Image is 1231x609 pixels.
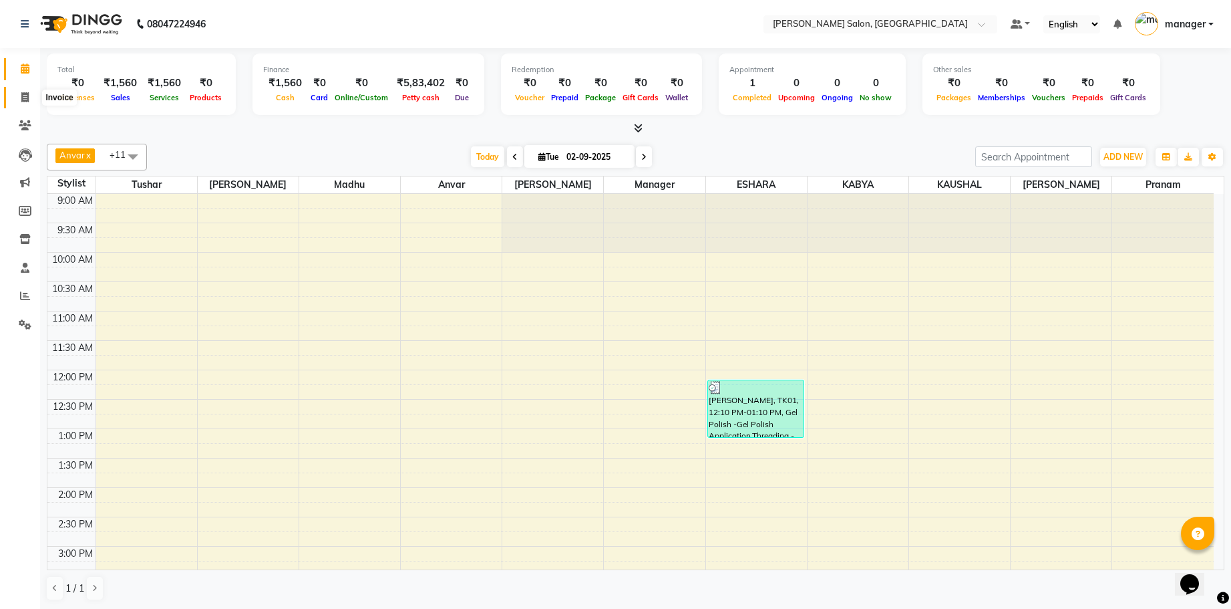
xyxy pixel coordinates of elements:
div: 9:00 AM [55,194,96,208]
span: Tushar [96,176,197,193]
div: ₹0 [331,76,391,91]
a: x [85,150,91,160]
div: 10:30 AM [49,282,96,296]
span: Online/Custom [331,93,391,102]
span: +11 [110,149,136,160]
div: ₹0 [57,76,98,91]
span: Cash [273,93,298,102]
div: 0 [775,76,818,91]
div: 1:00 PM [55,429,96,443]
span: Packages [933,93,975,102]
span: Madhu [299,176,400,193]
span: Voucher [512,93,548,102]
span: Petty cash [399,93,443,102]
span: No show [856,93,895,102]
div: ₹0 [975,76,1029,91]
span: Prepaid [548,93,582,102]
div: Finance [263,64,474,76]
div: ₹0 [1107,76,1150,91]
div: 11:00 AM [49,312,96,326]
span: ESHARA [706,176,807,193]
div: 10:00 AM [49,253,96,267]
span: Card [307,93,331,102]
img: manager [1135,12,1158,35]
div: ₹1,560 [98,76,142,91]
div: 1 [729,76,775,91]
span: 1 / 1 [65,582,84,596]
div: ₹0 [548,76,582,91]
div: 0 [856,76,895,91]
div: Appointment [729,64,895,76]
span: manager [604,176,705,193]
input: Search Appointment [975,146,1092,167]
div: ₹0 [186,76,225,91]
div: 1:30 PM [55,459,96,473]
span: [PERSON_NAME] [198,176,299,193]
span: [PERSON_NAME] [1011,176,1111,193]
span: Anvar [59,150,85,160]
span: Memberships [975,93,1029,102]
span: Gift Cards [619,93,662,102]
div: 2:00 PM [55,488,96,502]
div: ₹1,560 [263,76,307,91]
span: KABYA [808,176,908,193]
span: Today [471,146,504,167]
div: ₹0 [1069,76,1107,91]
span: Ongoing [818,93,856,102]
div: 11:30 AM [49,341,96,355]
div: Other sales [933,64,1150,76]
img: logo [34,5,126,43]
div: Invoice [42,90,76,106]
span: [PERSON_NAME] [502,176,603,193]
div: ₹0 [933,76,975,91]
div: Redemption [512,64,691,76]
div: ₹5,83,402 [391,76,450,91]
div: 12:30 PM [50,400,96,414]
span: Package [582,93,619,102]
iframe: chat widget [1175,556,1218,596]
span: Tue [535,152,562,162]
span: Sales [108,93,134,102]
div: [PERSON_NAME], TK01, 12:10 PM-01:10 PM, Gel Polish -Gel Polish Application,Threading -Eyebrow/Chi... [708,380,804,437]
div: ₹0 [307,76,331,91]
div: 12:00 PM [50,370,96,384]
span: Completed [729,93,775,102]
span: pranam [1112,176,1214,193]
span: Gift Cards [1107,93,1150,102]
div: ₹0 [662,76,691,91]
span: ADD NEW [1103,152,1143,162]
b: 08047224946 [147,5,206,43]
span: Products [186,93,225,102]
span: Services [146,93,182,102]
span: Upcoming [775,93,818,102]
span: Anvar [401,176,502,193]
div: Stylist [47,176,96,191]
div: 2:30 PM [55,517,96,531]
span: Prepaids [1069,93,1107,102]
input: 2025-09-02 [562,147,629,167]
button: ADD NEW [1100,148,1146,166]
div: ₹0 [512,76,548,91]
span: Due [452,93,472,102]
span: KAUSHAL [909,176,1010,193]
span: Vouchers [1029,93,1069,102]
div: ₹0 [619,76,662,91]
div: ₹0 [582,76,619,91]
div: ₹0 [1029,76,1069,91]
div: Total [57,64,225,76]
div: ₹0 [450,76,474,91]
div: ₹1,560 [142,76,186,91]
div: 9:30 AM [55,223,96,237]
span: manager [1165,17,1206,31]
div: 3:00 PM [55,547,96,561]
span: Wallet [662,93,691,102]
div: 0 [818,76,856,91]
